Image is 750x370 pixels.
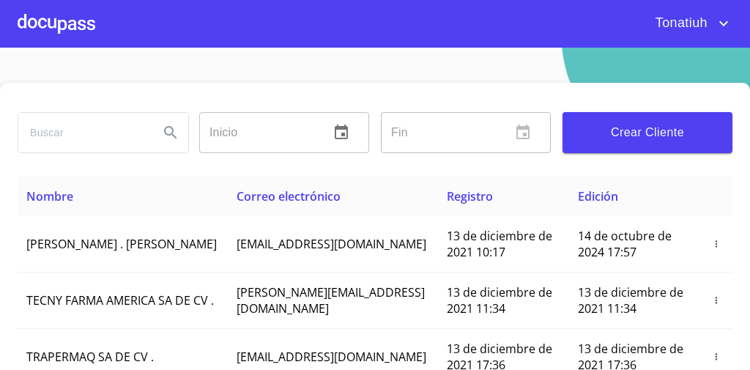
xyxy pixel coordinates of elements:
span: [PERSON_NAME][EMAIL_ADDRESS][DOMAIN_NAME] [237,284,425,317]
span: 13 de diciembre de 2021 11:34 [578,284,683,317]
span: TRAPERMAQ SA DE CV . [26,349,154,365]
span: Crear Cliente [574,122,721,143]
span: Tonatiuh [645,12,715,35]
button: Search [153,115,188,150]
span: TECNY FARMA AMERICA SA DE CV . [26,292,214,308]
button: account of current user [645,12,732,35]
span: Correo electrónico [237,188,341,204]
span: [EMAIL_ADDRESS][DOMAIN_NAME] [237,349,426,365]
span: [PERSON_NAME] . [PERSON_NAME] [26,236,217,252]
span: Nombre [26,188,73,204]
span: 14 de octubre de 2024 17:57 [578,228,672,260]
span: 13 de diciembre de 2021 11:34 [447,284,552,317]
input: search [18,113,147,152]
span: 13 de diciembre de 2021 10:17 [447,228,552,260]
span: Registro [447,188,493,204]
button: Crear Cliente [562,112,732,153]
span: [EMAIL_ADDRESS][DOMAIN_NAME] [237,236,426,252]
span: Edición [578,188,618,204]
